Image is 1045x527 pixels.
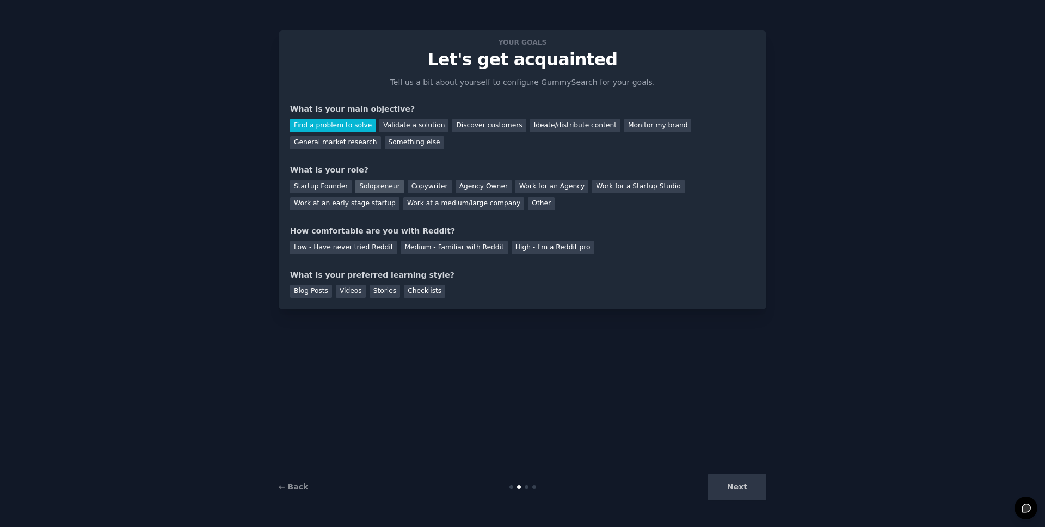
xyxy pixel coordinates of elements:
[385,77,660,88] p: Tell us a bit about yourself to configure GummySearch for your goals.
[528,197,555,211] div: Other
[370,285,400,298] div: Stories
[290,197,399,211] div: Work at an early stage startup
[379,119,448,132] div: Validate a solution
[290,180,352,193] div: Startup Founder
[336,285,366,298] div: Videos
[355,180,403,193] div: Solopreneur
[290,164,755,176] div: What is your role?
[290,50,755,69] p: Let's get acquainted
[408,180,452,193] div: Copywriter
[530,119,620,132] div: Ideate/distribute content
[456,180,512,193] div: Agency Owner
[290,285,332,298] div: Blog Posts
[624,119,691,132] div: Monitor my brand
[290,119,376,132] div: Find a problem to solve
[401,241,507,254] div: Medium - Familiar with Reddit
[290,269,755,281] div: What is your preferred learning style?
[385,136,444,150] div: Something else
[290,136,381,150] div: General market research
[279,482,308,491] a: ← Back
[512,241,594,254] div: High - I'm a Reddit pro
[404,285,445,298] div: Checklists
[290,103,755,115] div: What is your main objective?
[496,36,549,48] span: Your goals
[592,180,684,193] div: Work for a Startup Studio
[290,241,397,254] div: Low - Have never tried Reddit
[403,197,524,211] div: Work at a medium/large company
[515,180,588,193] div: Work for an Agency
[290,225,755,237] div: How comfortable are you with Reddit?
[452,119,526,132] div: Discover customers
